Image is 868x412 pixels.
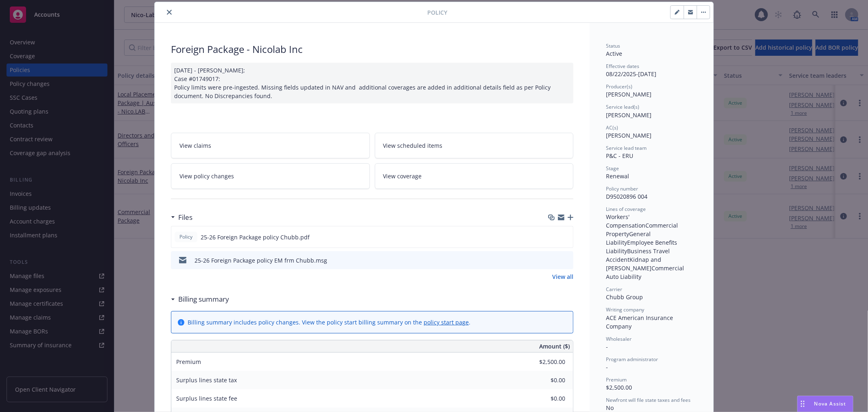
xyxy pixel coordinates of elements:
span: Lines of coverage [606,206,646,213]
span: D95020896 004 [606,193,647,200]
span: Amount ($) [539,342,570,351]
span: Writing company [606,306,644,313]
div: Drag to move [798,396,808,412]
a: View coverage [375,163,574,189]
button: download file [550,256,556,265]
span: Renewal [606,172,629,180]
span: Surplus lines state fee [176,394,237,402]
button: close [164,7,174,17]
span: View scheduled items [383,141,443,150]
a: View all [552,272,573,281]
div: Files [171,212,192,223]
span: Carrier [606,286,622,293]
span: $2,500.00 [606,384,632,391]
button: Nova Assist [797,396,853,412]
div: Foreign Package - Nicolab Inc [171,42,573,56]
h3: Billing summary [178,294,229,305]
span: Producer(s) [606,83,632,90]
span: Employee Benefits Liability [606,239,679,255]
span: [PERSON_NAME] [606,90,652,98]
span: Policy [178,233,194,241]
div: Billing summary includes policy changes. View the policy start billing summary on the . [188,318,470,327]
a: View scheduled items [375,133,574,158]
span: Surplus lines state tax [176,376,237,384]
span: General Liability [606,230,652,246]
span: Workers' Compensation [606,213,645,229]
span: View claims [179,141,211,150]
span: Newfront will file state taxes and fees [606,397,691,403]
span: Policy [427,8,447,17]
span: - [606,343,608,351]
span: P&C - ERU [606,152,633,160]
button: preview file [563,256,570,265]
span: Premium [606,376,627,383]
span: Commercial Property [606,221,680,238]
div: 08/22/2025 - [DATE] [606,63,697,78]
span: ACE American Insurance Company [606,314,675,330]
span: Status [606,42,620,49]
input: 0.00 [517,374,570,386]
span: Wholesaler [606,335,632,342]
span: Nova Assist [814,400,846,407]
span: Kidnap and [PERSON_NAME] [606,256,663,272]
a: View claims [171,133,370,158]
span: AC(s) [606,124,618,131]
div: Billing summary [171,294,229,305]
button: download file [549,233,556,241]
span: - [606,363,608,371]
span: Premium [176,358,201,366]
a: policy start page [424,318,469,326]
button: preview file [562,233,570,241]
span: Business Travel Accident [606,247,671,263]
span: Service lead team [606,145,647,151]
div: 25-26 Foreign Package policy EM frm Chubb.msg [195,256,327,265]
span: Program administrator [606,356,658,363]
span: Commercial Auto Liability [606,264,686,281]
input: 0.00 [517,356,570,368]
span: [PERSON_NAME] [606,131,652,139]
div: [DATE] - [PERSON_NAME]; Case #01749017: Policy limits were pre-ingested. Missing fields updated i... [171,63,573,103]
span: Effective dates [606,63,639,70]
span: Service lead(s) [606,103,639,110]
span: Policy number [606,185,638,192]
span: No [606,404,614,412]
span: [PERSON_NAME] [606,111,652,119]
span: 25-26 Foreign Package policy Chubb.pdf [201,233,310,241]
a: View policy changes [171,163,370,189]
span: Stage [606,165,619,172]
input: 0.00 [517,392,570,405]
span: View coverage [383,172,422,180]
span: Active [606,50,622,57]
span: View policy changes [179,172,234,180]
h3: Files [178,212,192,223]
span: Chubb Group [606,293,643,301]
